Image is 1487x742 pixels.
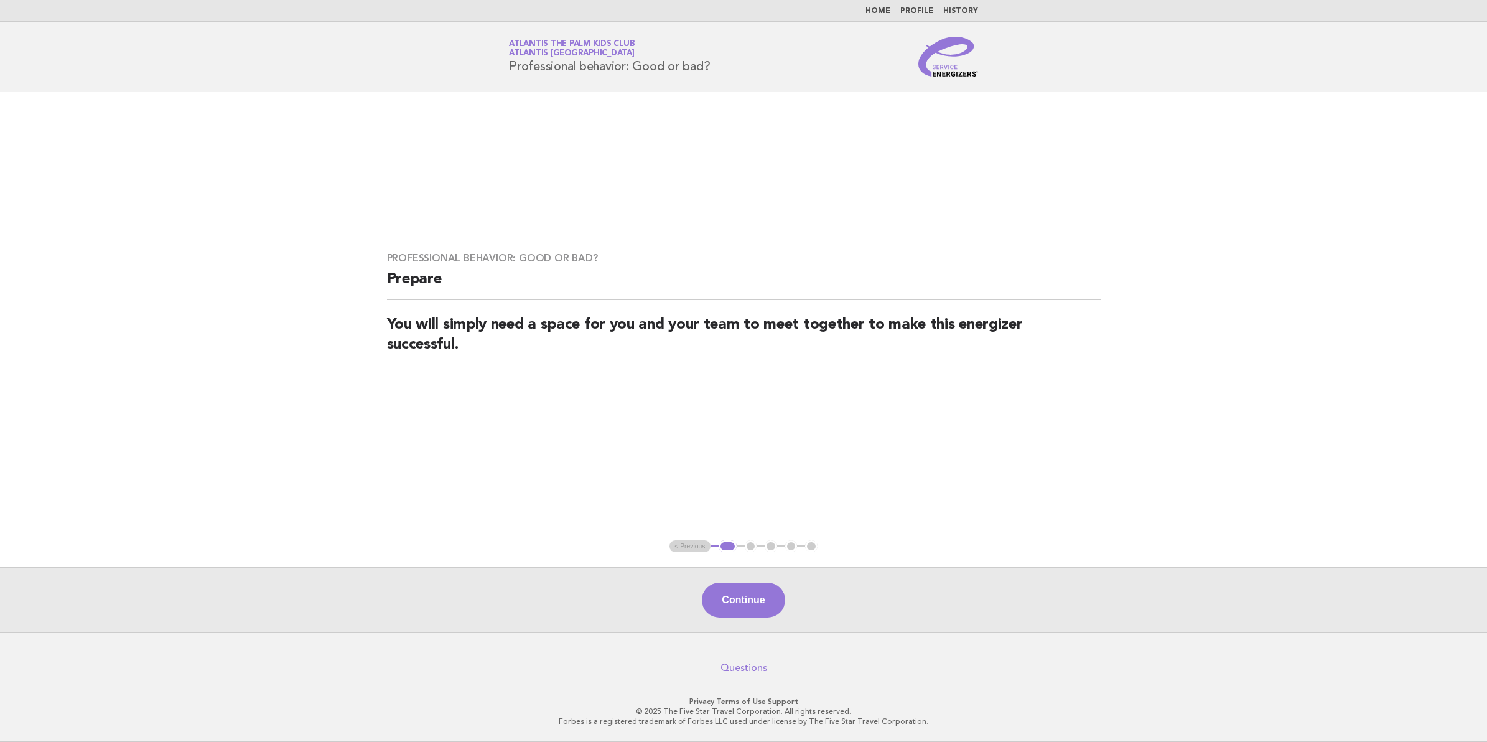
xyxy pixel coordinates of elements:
[943,7,978,15] a: History
[387,315,1101,365] h2: You will simply need a space for you and your team to meet together to make this energizer succes...
[363,697,1124,707] p: · ·
[768,697,798,706] a: Support
[918,37,978,77] img: Service Energizers
[387,252,1101,265] h3: Professional behavior: Good or bad?
[900,7,933,15] a: Profile
[702,583,785,618] button: Continue
[363,707,1124,716] p: © 2025 The Five Star Travel Corporation. All rights reserved.
[716,697,766,706] a: Terms of Use
[363,716,1124,726] p: Forbes is a registered trademark of Forbes LLC used under license by The Five Star Travel Corpora...
[509,40,710,73] h1: Professional behavior: Good or bad?
[509,40,635,57] a: Atlantis The Palm Kids ClubAtlantis [GEOGRAPHIC_DATA]
[509,50,635,58] span: Atlantis [GEOGRAPHIC_DATA]
[719,540,737,553] button: 1
[865,7,890,15] a: Home
[720,662,767,674] a: Questions
[689,697,714,706] a: Privacy
[387,270,1101,300] h2: Prepare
